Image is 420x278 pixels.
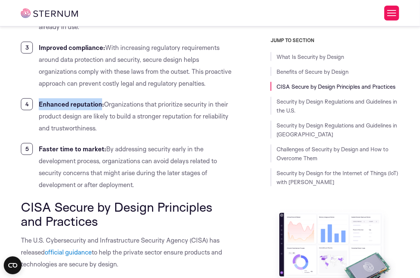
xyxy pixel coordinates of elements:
span: With increasing regulatory requirements around data protection and security, secure design helps ... [39,44,231,87]
b: Faster time to market: [39,145,106,153]
b: Enhanced reputation: [39,100,104,108]
a: Benefits of Secure by Design [277,68,348,75]
a: What Is Security by Design [277,53,344,60]
a: Challenges of Security by Design and How to Overcome Them [277,146,388,162]
a: CISA Secure by Design Principles and Practices [277,83,395,90]
span: Organizations that prioritize security in their product design are likely to build a stronger rep... [39,100,228,132]
a: official guidance [45,248,92,256]
span: The U.S. Cybersecurity and Infrastructure Security Agency (CISA) has released [21,236,220,256]
button: Open CMP widget [4,256,22,274]
a: Security by Design for the Internet of Things (IoT) with [PERSON_NAME] [277,170,398,186]
a: Security by Design Regulations and Guidelines in the U.S. [277,98,397,114]
button: Toggle Menu [384,6,399,20]
h3: JUMP TO SECTION [271,37,399,43]
img: sternum iot [21,9,78,18]
span: By addressing security early in the development process, organizations can avoid delays related t... [39,145,217,189]
a: Security by Design Regulations and Guidelines in [GEOGRAPHIC_DATA] [277,122,397,138]
span: to help the private sector ensure products and technologies are secure by design. [21,248,222,268]
b: Improved compliance: [39,44,105,51]
span: CISA Secure by Design Principles and Practices [21,199,212,229]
